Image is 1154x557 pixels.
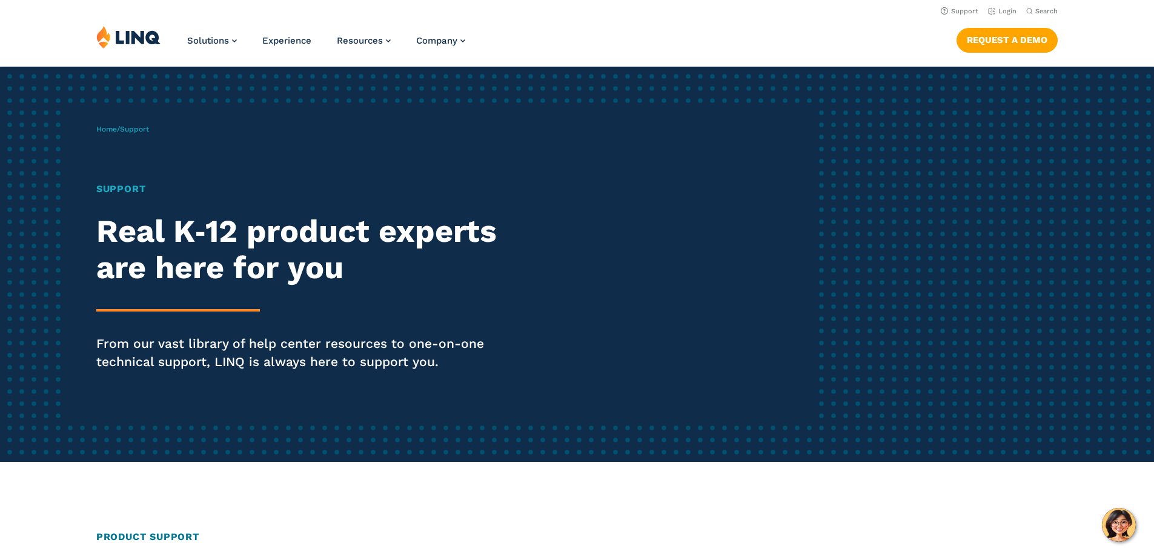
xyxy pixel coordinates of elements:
span: Company [416,35,457,46]
a: Solutions [187,35,237,46]
a: Support [941,7,978,15]
span: Search [1035,7,1058,15]
button: Open Search Bar [1026,7,1058,16]
a: Company [416,35,465,46]
nav: Button Navigation [957,25,1058,52]
img: LINQ | K‑12 Software [96,25,161,48]
a: Experience [262,35,311,46]
nav: Primary Navigation [187,25,465,65]
a: Resources [337,35,391,46]
span: / [96,125,149,133]
button: Hello, have a question? Let’s chat. [1102,508,1136,542]
a: Home [96,125,117,133]
span: Resources [337,35,383,46]
h2: Real K‑12 product experts are here for you [96,213,541,286]
span: Solutions [187,35,229,46]
a: Login [988,7,1016,15]
h1: Support [96,182,541,196]
span: Support [120,125,149,133]
a: Request a Demo [957,28,1058,52]
h2: Product Support [96,530,1058,544]
p: From our vast library of help center resources to one-on-one technical support, LINQ is always he... [96,335,541,371]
